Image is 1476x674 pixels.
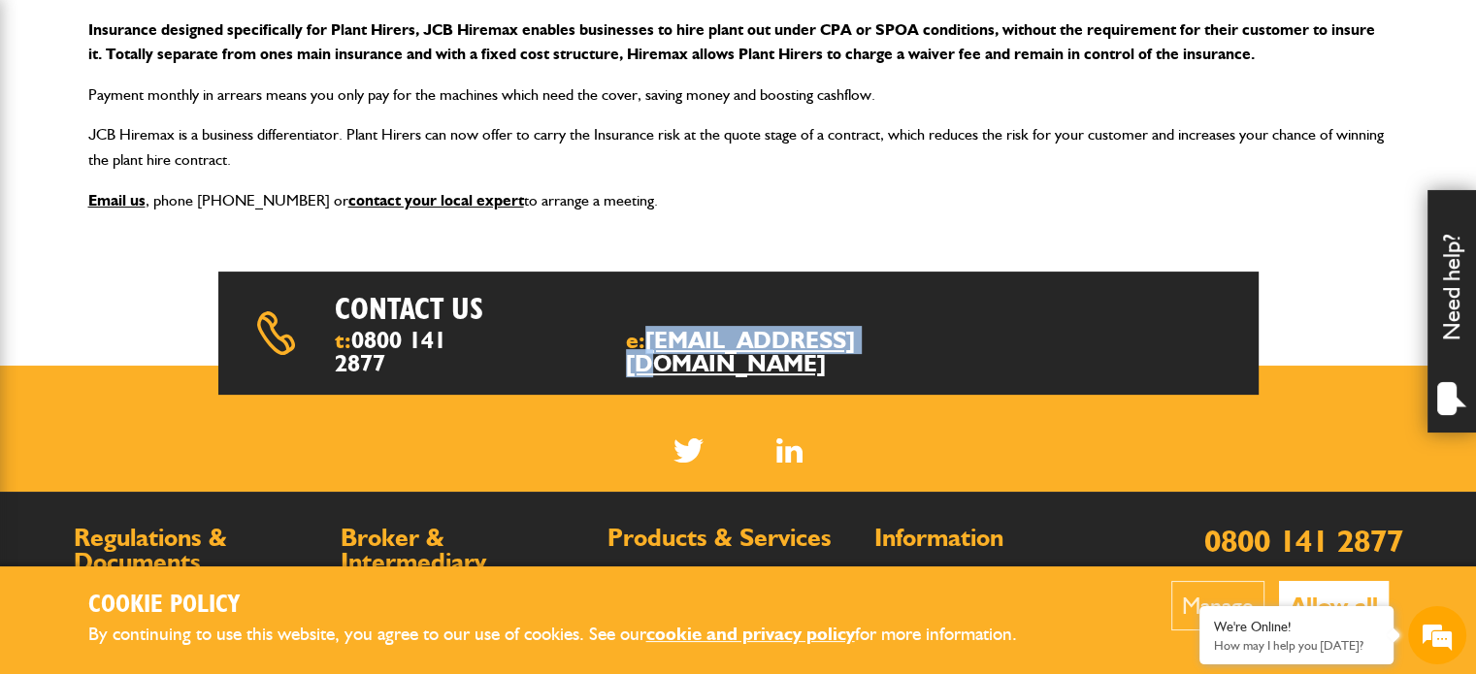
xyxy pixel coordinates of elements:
h2: Cookie Policy [88,591,1049,621]
h2: Products & Services [607,526,855,551]
a: Email us [88,191,146,209]
button: Allow all [1279,581,1389,630]
p: JCB Hiremax is a business differentiator. Plant Hirers can now offer to carry the Insurance risk ... [88,122,1389,172]
span: e: [626,329,952,375]
h2: Contact us [335,291,790,328]
p: By continuing to use this website, you agree to our use of cookies. See our for more information. [88,620,1049,650]
h2: Regulations & Documents [74,526,321,575]
button: Manage [1171,581,1264,630]
p: How may I help you today? [1214,638,1379,653]
div: We're Online! [1214,619,1379,635]
p: Insurance designed specifically for Plant Hirers, JCB Hiremax enables businesses to hire plant ou... [88,17,1389,67]
p: , phone [PHONE_NUMBER] or to arrange a meeting. [88,188,1389,213]
a: LinkedIn [776,438,803,463]
a: 0800 141 2877 [335,326,446,377]
h2: Information [874,526,1122,551]
span: t: [335,329,463,375]
a: contact your local expert [348,191,524,209]
a: cookie and privacy policy [646,623,855,645]
img: Linked In [776,438,803,463]
a: [EMAIL_ADDRESS][DOMAIN_NAME] [626,326,855,377]
div: Need help? [1427,190,1476,433]
p: Payment monthly in arrears means you only pay for the machines which need the cover, saving money... [88,82,1389,108]
img: Twitter [673,438,704,463]
h2: Broker & Intermediary [341,526,588,575]
a: 0800 141 2877 [1204,522,1403,560]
